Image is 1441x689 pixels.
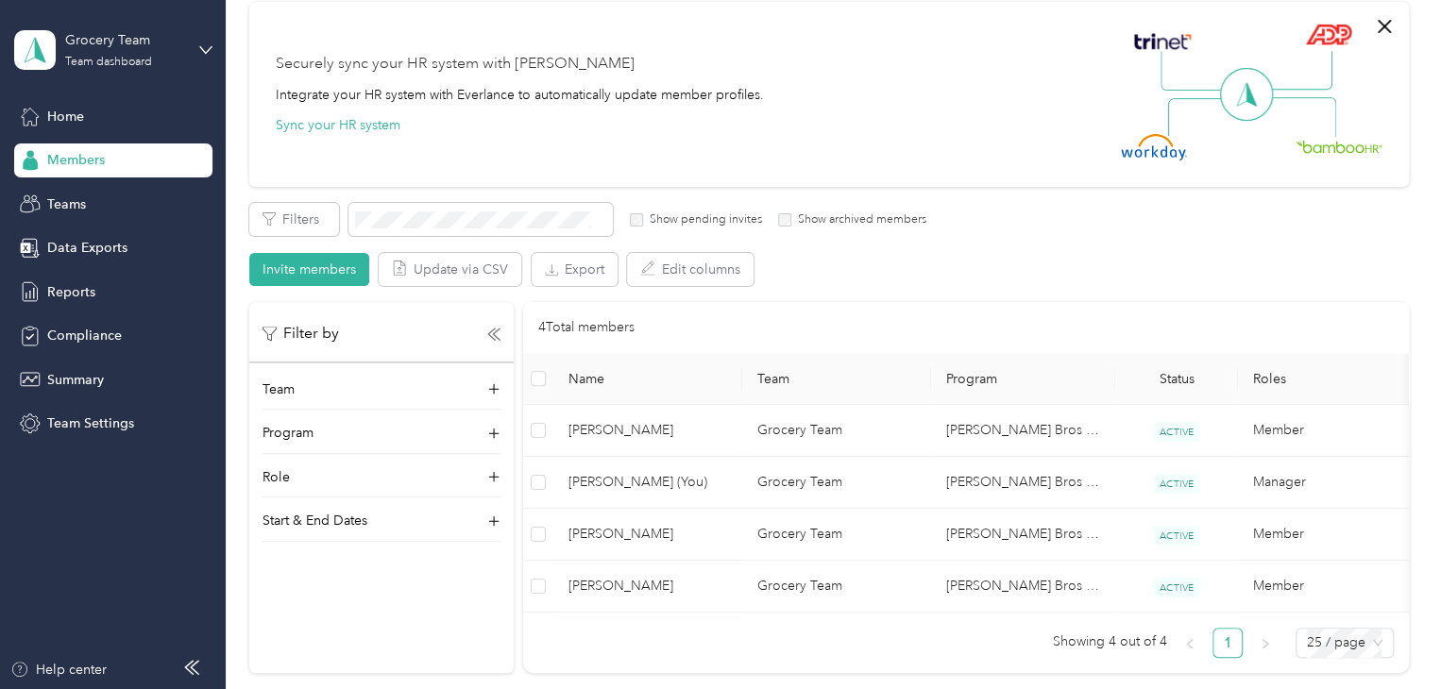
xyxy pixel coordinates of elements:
[568,371,727,387] span: Name
[1296,140,1382,153] img: BambooHR
[47,150,105,170] span: Members
[1153,526,1200,546] span: ACTIVE
[553,561,742,613] td: Randy Famiglietti
[1153,578,1200,597] span: ACTIVE
[568,524,727,545] span: [PERSON_NAME]
[532,253,618,286] button: Export
[1238,353,1427,405] th: Roles
[538,317,635,338] p: 4 Total members
[276,53,635,76] div: Securely sync your HR system with [PERSON_NAME]
[742,561,931,613] td: Grocery Team
[568,420,727,441] span: [PERSON_NAME]
[1307,629,1382,657] span: 25 / page
[742,405,931,457] td: Grocery Team
[1161,51,1227,92] img: Line Left Up
[1153,474,1200,494] span: ACTIVE
[47,194,86,214] span: Teams
[1053,628,1167,656] span: Showing 4 out of 4
[931,405,1115,457] td: McAneny Bros CPM Program
[65,30,183,50] div: Grocery Team
[1115,353,1238,405] th: Status
[1335,583,1441,689] iframe: Everlance-gr Chat Button Frame
[931,561,1115,613] td: McAneny Bros CPM Program
[553,405,742,457] td: Christopher Hasse
[1184,638,1195,649] span: left
[1153,422,1200,442] span: ACTIVE
[1121,134,1187,160] img: Workday
[276,85,764,105] div: Integrate your HR system with Everlance to automatically update member profiles.
[1238,457,1427,509] td: Manager
[568,576,727,597] span: [PERSON_NAME]
[249,253,369,286] button: Invite members
[47,370,104,390] span: Summary
[276,115,400,135] button: Sync your HR system
[1167,97,1233,136] img: Line Left Down
[568,472,727,493] span: [PERSON_NAME] (You)
[1250,628,1280,658] button: right
[47,413,134,433] span: Team Settings
[65,57,152,68] div: Team dashboard
[263,322,339,345] p: Filter by
[791,211,926,228] label: Show archived members
[1175,628,1205,658] button: left
[263,511,367,530] p: Start & End Dates
[379,253,521,286] button: Update via CSV
[1250,628,1280,658] li: Next Page
[1238,561,1427,613] td: Member
[931,353,1115,405] th: Program
[10,660,107,680] button: Help center
[1296,628,1394,658] div: Page Size
[47,282,95,302] span: Reports
[249,203,339,236] button: Filters
[1175,628,1205,658] li: Previous Page
[553,457,742,509] td: Rich Hollingshead (You)
[1129,28,1195,55] img: Trinet
[643,211,762,228] label: Show pending invites
[553,509,742,561] td: Shawn Johnson
[263,467,290,487] p: Role
[263,423,314,443] p: Program
[553,353,742,405] th: Name
[742,509,931,561] td: Grocery Team
[1266,51,1332,91] img: Line Right Up
[47,238,127,258] span: Data Exports
[627,253,754,286] button: Edit columns
[1270,97,1336,138] img: Line Right Down
[1305,24,1351,45] img: ADP
[742,457,931,509] td: Grocery Team
[931,457,1115,509] td: McAneny Bros CPM Program
[47,107,84,126] span: Home
[1213,629,1242,657] a: 1
[1238,509,1427,561] td: Member
[742,353,931,405] th: Team
[263,379,295,399] p: Team
[1260,638,1271,649] span: right
[1212,628,1243,658] li: 1
[1238,405,1427,457] td: Member
[47,326,122,345] span: Compliance
[931,509,1115,561] td: McAneny Bros CPM Program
